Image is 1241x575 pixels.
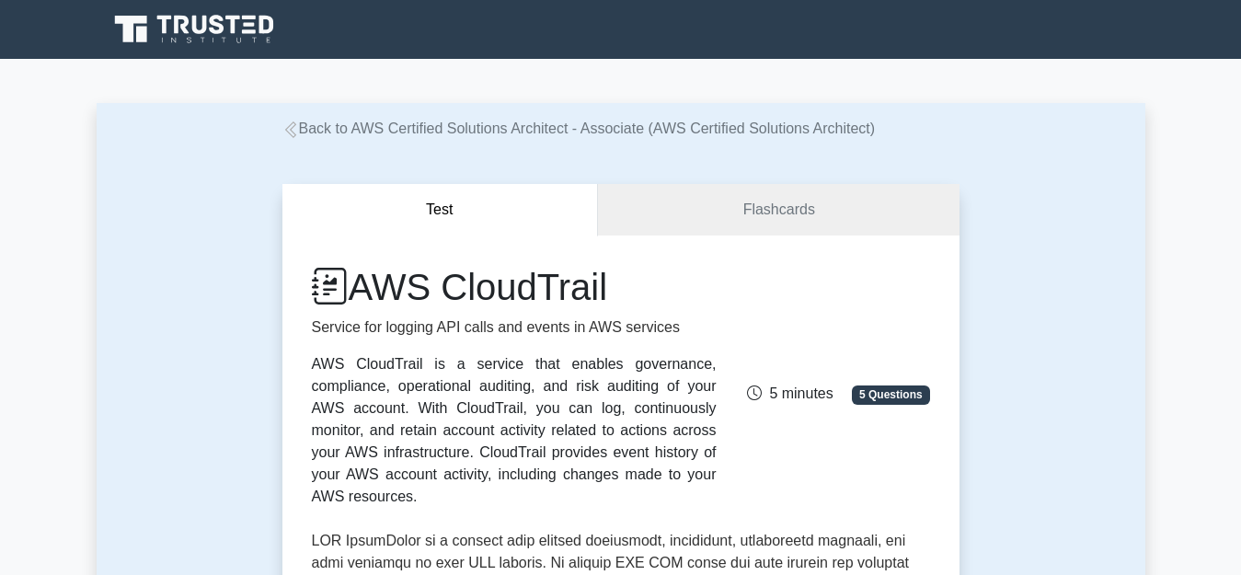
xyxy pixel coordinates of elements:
span: 5 minutes [747,385,833,401]
div: AWS CloudTrail is a service that enables governance, compliance, operational auditing, and risk a... [312,353,717,508]
p: Service for logging API calls and events in AWS services [312,316,717,339]
a: Flashcards [598,184,959,236]
a: Back to AWS Certified Solutions Architect - Associate (AWS Certified Solutions Architect) [282,121,876,136]
h1: AWS CloudTrail [312,265,717,309]
span: 5 Questions [852,385,929,404]
button: Test [282,184,599,236]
